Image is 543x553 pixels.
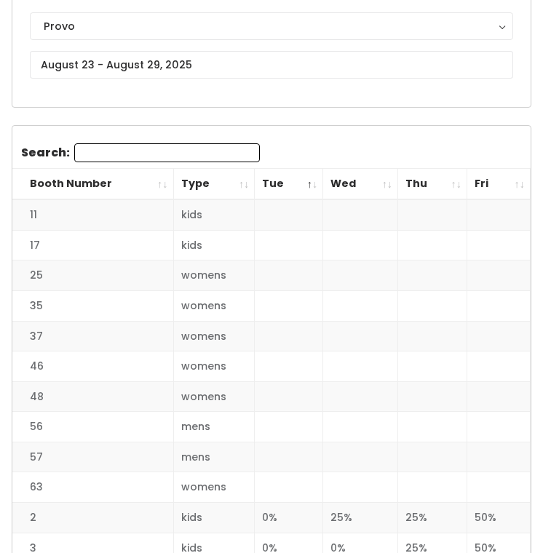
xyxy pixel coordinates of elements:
[12,442,173,472] td: 57
[12,321,173,351] td: 37
[323,503,398,533] td: 25%
[12,199,173,230] td: 11
[12,381,173,412] td: 48
[44,18,499,34] div: Provo
[30,51,513,79] input: August 23 - August 29, 2025
[173,381,255,412] td: womens
[12,472,173,503] td: 63
[398,503,467,533] td: 25%
[173,260,255,291] td: womens
[21,143,260,162] label: Search:
[173,442,255,472] td: mens
[12,412,173,442] td: 56
[255,169,323,200] th: Tue: activate to sort column descending
[74,143,260,162] input: Search:
[173,412,255,442] td: mens
[173,169,255,200] th: Type: activate to sort column ascending
[173,351,255,382] td: womens
[398,169,467,200] th: Thu: activate to sort column ascending
[173,291,255,322] td: womens
[173,503,255,533] td: kids
[12,260,173,291] td: 25
[255,503,323,533] td: 0%
[12,230,173,260] td: 17
[173,199,255,230] td: kids
[12,503,173,533] td: 2
[12,169,173,200] th: Booth Number: activate to sort column ascending
[173,230,255,260] td: kids
[173,321,255,351] td: womens
[467,503,531,533] td: 50%
[467,169,531,200] th: Fri: activate to sort column ascending
[12,291,173,322] td: 35
[173,472,255,503] td: womens
[30,12,513,40] button: Provo
[12,351,173,382] td: 46
[323,169,398,200] th: Wed: activate to sort column ascending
